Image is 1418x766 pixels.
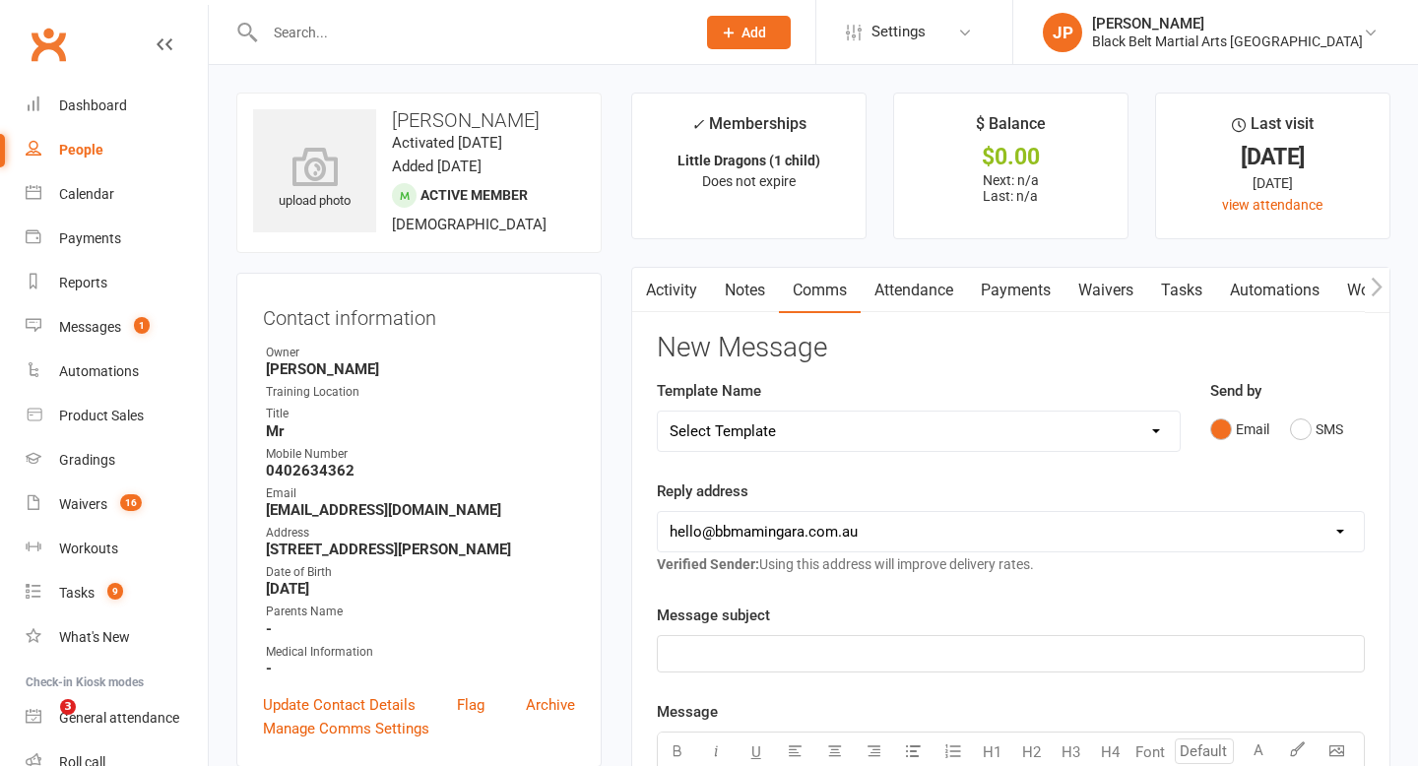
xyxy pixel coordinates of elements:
[967,268,1064,313] a: Payments
[657,556,1034,572] span: Using this address will improve delivery rates.
[266,360,575,378] strong: [PERSON_NAME]
[59,496,107,512] div: Waivers
[1216,268,1333,313] a: Automations
[253,109,585,131] h3: [PERSON_NAME]
[1210,411,1269,448] button: Email
[26,527,208,571] a: Workouts
[26,217,208,261] a: Payments
[266,383,575,402] div: Training Location
[266,422,575,440] strong: Mr
[59,408,144,423] div: Product Sales
[912,147,1110,167] div: $0.00
[26,482,208,527] a: Waivers 16
[657,379,761,403] label: Template Name
[1210,379,1261,403] label: Send by
[263,717,429,740] a: Manage Comms Settings
[134,317,150,334] span: 1
[266,643,575,662] div: Medical Information
[266,660,575,677] strong: -
[26,350,208,394] a: Automations
[392,134,502,152] time: Activated [DATE]
[26,571,208,615] a: Tasks 9
[59,319,121,335] div: Messages
[20,699,67,746] iframe: Intercom live chat
[266,524,575,543] div: Address
[253,147,376,212] div: upload photo
[266,501,575,519] strong: [EMAIL_ADDRESS][DOMAIN_NAME]
[266,344,575,362] div: Owner
[59,363,139,379] div: Automations
[1092,32,1363,50] div: Black Belt Martial Arts [GEOGRAPHIC_DATA]
[1147,268,1216,313] a: Tasks
[59,230,121,246] div: Payments
[657,333,1365,363] h3: New Message
[677,153,820,168] strong: Little Dragons (1 child)
[266,445,575,464] div: Mobile Number
[26,128,208,172] a: People
[266,620,575,638] strong: -
[59,710,179,726] div: General attendance
[26,696,208,740] a: General attendance kiosk mode
[24,20,73,69] a: Clubworx
[420,187,528,203] span: Active member
[59,629,130,645] div: What's New
[60,699,76,715] span: 3
[657,700,718,724] label: Message
[392,216,547,233] span: [DEMOGRAPHIC_DATA]
[1222,197,1322,213] a: view attendance
[392,158,482,175] time: Added [DATE]
[1174,147,1372,167] div: [DATE]
[263,693,416,717] a: Update Contact Details
[266,462,575,479] strong: 0402634362
[657,479,748,503] label: Reply address
[266,405,575,423] div: Title
[1290,411,1343,448] button: SMS
[26,615,208,660] a: What's New
[26,305,208,350] a: Messages 1
[107,583,123,600] span: 9
[266,603,575,621] div: Parents Name
[691,115,704,134] i: ✓
[266,541,575,558] strong: [STREET_ADDRESS][PERSON_NAME]
[59,186,114,202] div: Calendar
[1175,738,1234,764] input: Default
[779,268,861,313] a: Comms
[976,111,1046,147] div: $ Balance
[1092,15,1363,32] div: [PERSON_NAME]
[266,484,575,503] div: Email
[120,494,142,511] span: 16
[711,268,779,313] a: Notes
[707,16,791,49] button: Add
[861,268,967,313] a: Attendance
[632,268,711,313] a: Activity
[1174,172,1372,194] div: [DATE]
[26,394,208,438] a: Product Sales
[26,438,208,482] a: Gradings
[26,84,208,128] a: Dashboard
[26,261,208,305] a: Reports
[26,172,208,217] a: Calendar
[751,743,761,761] span: U
[1043,13,1082,52] div: JP
[266,563,575,582] div: Date of Birth
[59,275,107,290] div: Reports
[1232,111,1314,147] div: Last visit
[741,25,766,40] span: Add
[526,693,575,717] a: Archive
[912,172,1110,204] p: Next: n/a Last: n/a
[59,142,103,158] div: People
[259,19,681,46] input: Search...
[266,580,575,598] strong: [DATE]
[691,111,806,148] div: Memberships
[657,604,770,627] label: Message subject
[1064,268,1147,313] a: Waivers
[702,173,796,189] span: Does not expire
[59,452,115,468] div: Gradings
[871,10,926,54] span: Settings
[59,585,95,601] div: Tasks
[457,693,484,717] a: Flag
[263,299,575,329] h3: Contact information
[59,97,127,113] div: Dashboard
[657,556,759,572] strong: Verified Sender:
[59,541,118,556] div: Workouts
